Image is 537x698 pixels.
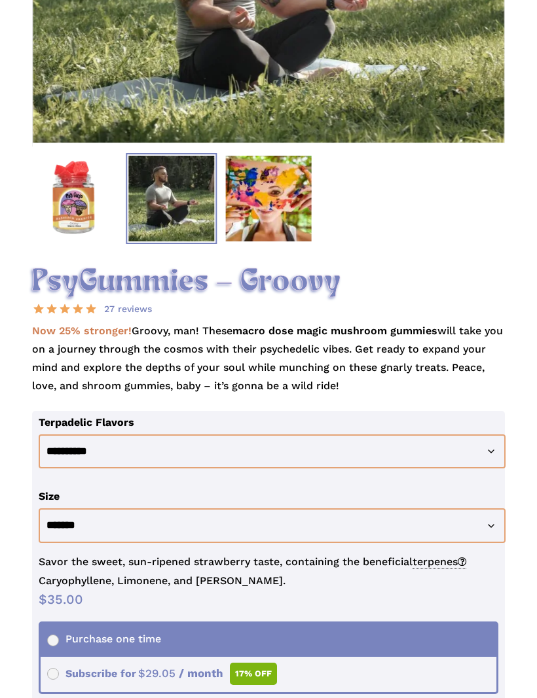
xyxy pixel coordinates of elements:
[47,633,161,645] span: Purchase one time
[47,667,277,680] span: Subscribe for
[39,591,47,607] span: $
[39,591,83,607] bdi: 35.00
[29,153,119,243] img: Strawberry macrodose magic mushroom gummies in a PsyGuys branded jar
[223,153,314,243] img: Person holding a colorful paint palette with one eye peeking through the thumbhole, fingers stain...
[39,490,60,502] label: Size
[39,416,134,428] label: Terpadelic Flavors
[179,667,223,680] span: / month
[138,667,176,680] span: 29.05
[232,324,437,337] strong: macro dose magic mushroom gummies
[32,322,505,411] p: Groovy, man! These will take you on a journey through the cosmos with their psychedelic vibes. Ge...
[32,324,132,337] strong: Now 25% stronger!
[32,264,505,300] h2: PsyGummies – Groovy
[138,667,145,680] span: $
[413,555,466,568] span: terpenes
[126,153,217,243] img: Man meditating on a mat in a grassy park setting, sitting cross-legged with closed eyes.
[39,553,498,590] p: Savor the sweet, sun-ripened strawberry taste, containing the beneficial Caryophyllene, Limonene,...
